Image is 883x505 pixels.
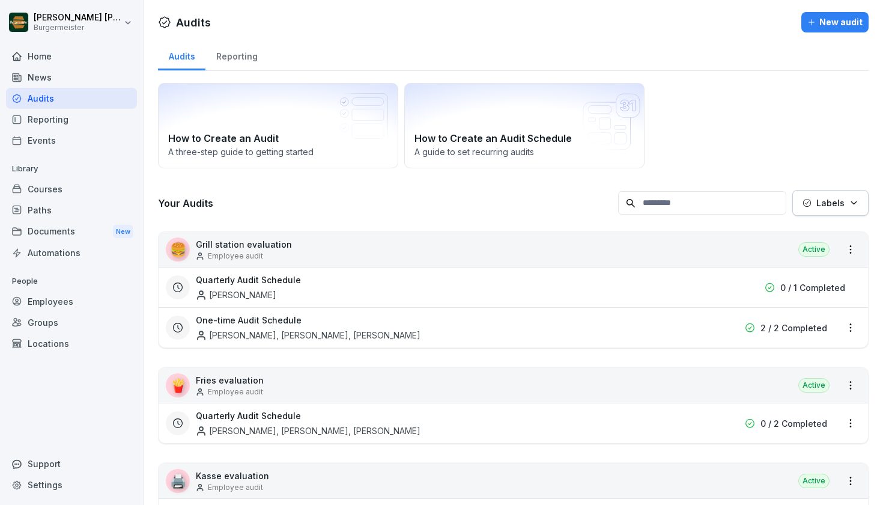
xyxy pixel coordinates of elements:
a: Locations [6,333,137,354]
a: Paths [6,200,137,221]
a: Groups [6,312,137,333]
a: Home [6,46,137,67]
a: Courses [6,179,137,200]
div: Support [6,453,137,474]
a: DocumentsNew [6,221,137,243]
h3: Your Audits [158,197,612,210]
div: Documents [6,221,137,243]
button: Labels [792,190,869,216]
h1: Audits [176,14,211,31]
div: New [113,225,133,239]
a: Audits [158,40,205,70]
p: Grill station evaluation [196,238,292,251]
p: Employee audit [208,482,263,493]
div: [PERSON_NAME] [196,289,276,301]
p: Employee audit [208,387,263,397]
a: Reporting [205,40,268,70]
div: Active [798,378,830,393]
p: A guide to set recurring audits [414,145,634,158]
h3: Quarterly Audit Schedule [196,274,301,286]
div: Active [798,474,830,488]
p: Fries evaluation [196,374,264,387]
p: 2 / 2 Completed [760,322,827,334]
h2: How to Create an Audit [168,131,388,145]
p: People [6,272,137,291]
p: Employee audit [208,251,263,262]
a: Automations [6,242,137,263]
a: Events [6,130,137,151]
h3: Quarterly Audit Schedule [196,409,301,422]
div: 🍔 [166,237,190,262]
a: Audits [6,88,137,109]
p: 0 / 1 Completed [780,281,845,294]
p: Kasse evaluation [196,470,269,482]
a: News [6,67,137,88]
div: New audit [807,16,863,29]
h3: One-time Audit Schedule [196,314,302,326]
a: How to Create an Audit ScheduleA guide to set recurring audits [404,83,645,168]
div: [PERSON_NAME], [PERSON_NAME], [PERSON_NAME] [196,329,420,341]
a: Reporting [6,109,137,130]
p: Library [6,159,137,179]
a: How to Create an AuditA three-step guide to getting started [158,83,398,168]
a: Employees [6,291,137,312]
p: Burgermeister [34,23,121,32]
p: Labels [816,197,845,209]
p: A three-step guide to getting started [168,145,388,158]
a: Settings [6,474,137,495]
div: Active [798,242,830,257]
button: New audit [801,12,869,32]
p: 0 / 2 Completed [760,417,827,430]
div: 🖨️ [166,469,190,493]
p: [PERSON_NAME] [PERSON_NAME] [34,13,121,23]
div: [PERSON_NAME], [PERSON_NAME], [PERSON_NAME] [196,424,420,437]
div: 🍟 [166,373,190,397]
h2: How to Create an Audit Schedule [414,131,634,145]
